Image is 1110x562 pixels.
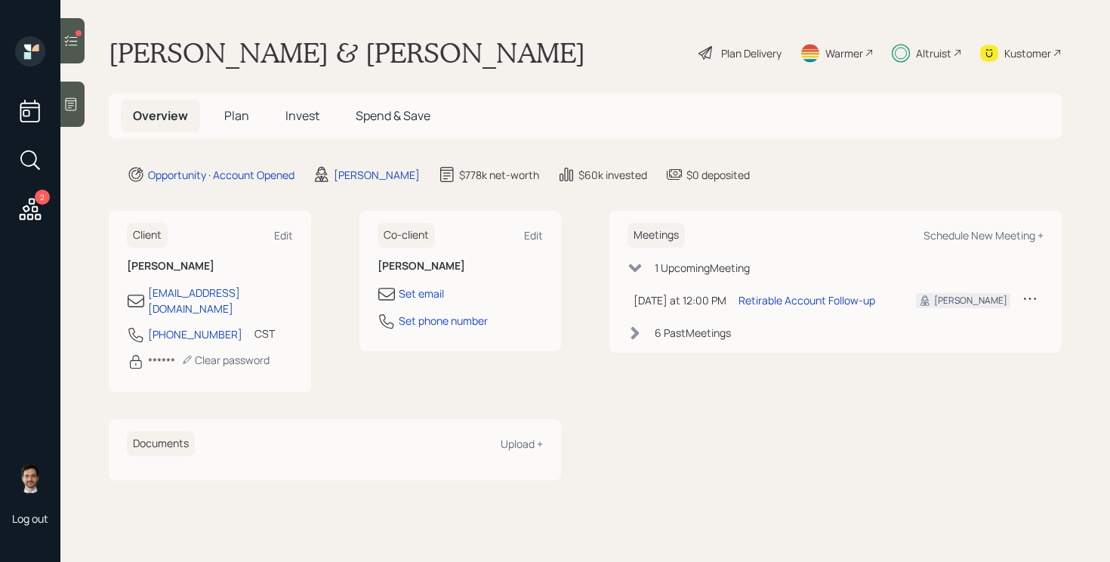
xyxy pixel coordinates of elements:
div: Edit [274,228,293,242]
h6: [PERSON_NAME] [378,260,544,273]
div: [PERSON_NAME] [334,167,420,183]
div: 6 Past Meeting s [655,325,731,341]
span: Overview [133,107,188,124]
span: Spend & Save [356,107,430,124]
span: Plan [224,107,249,124]
div: [PERSON_NAME] [934,294,1007,307]
h6: Client [127,223,168,248]
div: Set phone number [399,313,488,329]
div: Schedule New Meeting + [923,228,1044,242]
h6: Co-client [378,223,435,248]
div: Upload + [501,437,543,451]
div: Opportunity · Account Opened [148,167,294,183]
div: Retirable Account Follow-up [738,292,875,308]
h6: Meetings [627,223,685,248]
div: $778k net-worth [459,167,539,183]
div: Edit [524,228,543,242]
h1: [PERSON_NAME] & [PERSON_NAME] [109,36,585,69]
div: Log out [12,511,48,526]
div: Kustomer [1004,45,1051,61]
img: jonah-coleman-headshot.png [15,463,45,493]
div: 2 [35,190,50,205]
div: [PHONE_NUMBER] [148,326,242,342]
h6: Documents [127,431,195,456]
div: 1 Upcoming Meeting [655,260,750,276]
div: Set email [399,286,444,301]
div: CST [254,326,275,341]
div: Plan Delivery [721,45,782,61]
div: [EMAIL_ADDRESS][DOMAIN_NAME] [148,285,293,317]
div: $0 deposited [686,167,750,183]
div: $60k invested [578,167,647,183]
div: Warmer [825,45,863,61]
div: [DATE] at 12:00 PM [634,292,726,308]
span: Invest [285,107,319,124]
div: Clear password [181,353,270,367]
div: Altruist [916,45,951,61]
h6: [PERSON_NAME] [127,260,293,273]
